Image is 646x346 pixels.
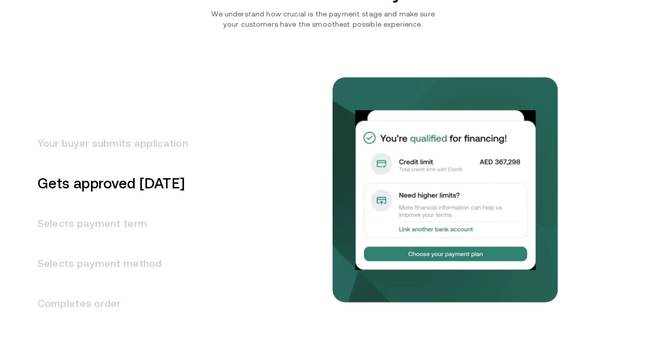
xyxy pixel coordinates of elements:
[25,123,188,163] h3: Your buyer submits application
[25,163,188,203] h3: Gets approved [DATE]
[25,243,188,283] h3: Selects payment method
[207,9,440,29] p: We understand how crucial is the payment stage and make sure your customers have the smoothest po...
[25,283,188,323] h3: Completes order
[355,110,535,270] img: Gets approved in 1 day
[25,203,188,243] h3: Selects payment term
